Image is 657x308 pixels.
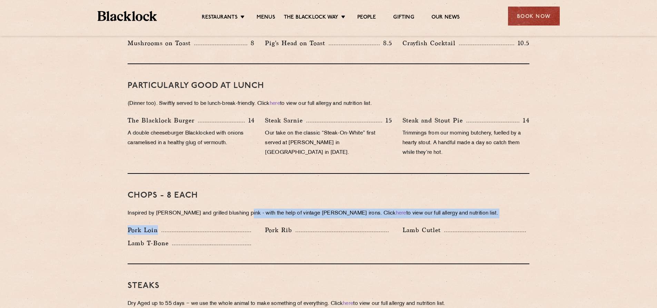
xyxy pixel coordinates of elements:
p: 8.5 [380,39,392,48]
p: 14 [245,116,255,125]
p: Mushrooms on Toast [128,38,194,48]
p: 15 [382,116,392,125]
p: Lamb Cutlet [402,225,444,235]
p: Steak and Stout Pie [402,116,466,125]
h3: Chops - 8 each [128,191,529,200]
p: A double cheeseburger Blacklocked with onions caramelised in a healthy glug of vermouth. [128,129,255,148]
p: Pork Loin [128,225,161,235]
a: Menus [257,14,275,22]
p: Trimmings from our morning butchery, fuelled by a hearty stout. A handful made a day so catch the... [402,129,529,158]
p: Steak Sarnie [265,116,306,125]
p: Pork Rib [265,225,296,235]
a: here [343,301,353,306]
a: here [270,101,280,106]
p: 8 [247,39,255,48]
a: People [357,14,376,22]
p: Lamb T-Bone [128,238,172,248]
p: Pig's Head on Toast [265,38,329,48]
p: 14 [519,116,529,125]
a: The Blacklock Way [284,14,338,22]
a: here [396,211,406,216]
h3: Steaks [128,281,529,290]
p: Our take on the classic “Steak-On-White” first served at [PERSON_NAME] in [GEOGRAPHIC_DATA] in [D... [265,129,392,158]
img: BL_Textured_Logo-footer-cropped.svg [98,11,157,21]
div: Book Now [508,7,560,26]
h3: PARTICULARLY GOOD AT LUNCH [128,81,529,90]
p: The Blacklock Burger [128,116,198,125]
a: Restaurants [202,14,238,22]
a: Our News [431,14,460,22]
p: 10.5 [514,39,529,48]
a: Gifting [393,14,414,22]
p: Inspired by [PERSON_NAME] and grilled blushing pink - with the help of vintage [PERSON_NAME] iron... [128,209,529,218]
p: Crayfish Cocktail [402,38,459,48]
p: (Dinner too). Swiftly served to be lunch-break-friendly. Click to view our full allergy and nutri... [128,99,529,109]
